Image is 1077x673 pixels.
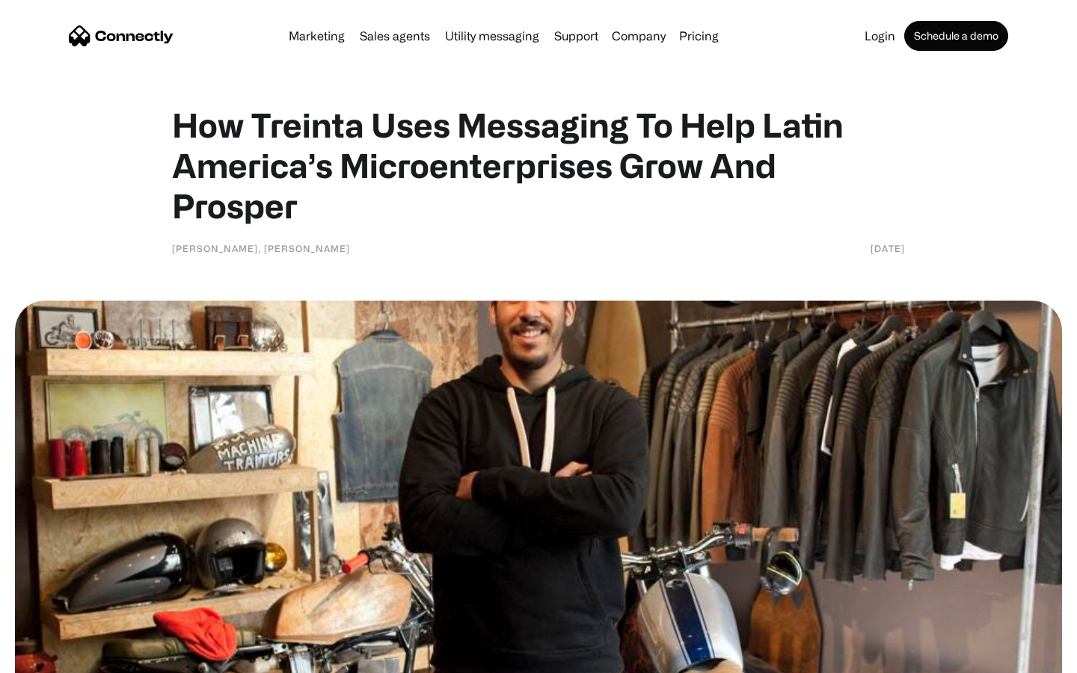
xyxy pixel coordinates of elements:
a: Sales agents [354,30,436,42]
div: Company [612,25,666,46]
a: Login [859,30,901,42]
a: Pricing [673,30,725,42]
a: Schedule a demo [904,21,1008,51]
a: Utility messaging [439,30,545,42]
h1: How Treinta Uses Messaging To Help Latin America’s Microenterprises Grow And Prosper [172,105,905,226]
ul: Language list [30,647,90,668]
div: [PERSON_NAME], [PERSON_NAME] [172,241,350,256]
a: Support [548,30,604,42]
div: [DATE] [871,241,905,256]
a: Marketing [283,30,351,42]
aside: Language selected: English [15,647,90,668]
